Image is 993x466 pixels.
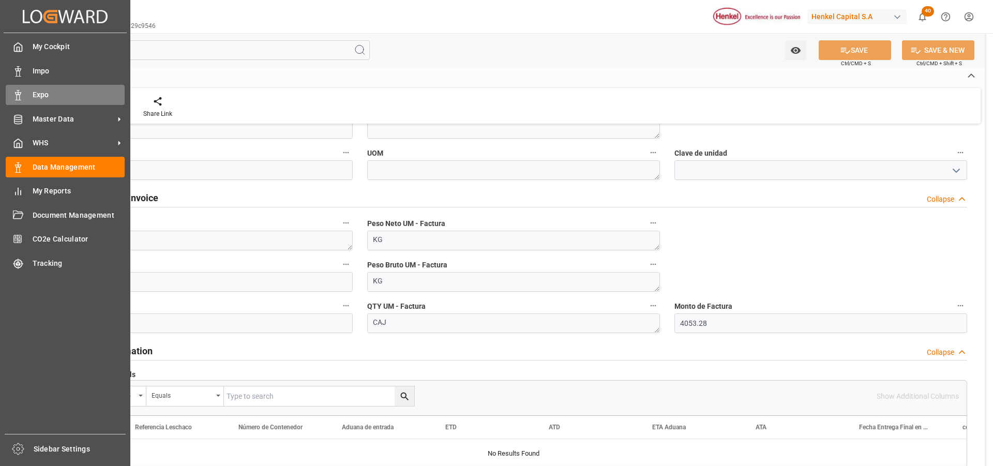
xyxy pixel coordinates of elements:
a: My Cockpit [6,37,125,57]
button: Clave de unidad [954,146,967,159]
span: Referencia Leschaco [135,424,192,431]
span: Monto de Factura [674,301,732,312]
div: Equals [152,388,213,400]
span: CO2e Calculator [33,234,125,245]
a: CO2e Calculator [6,229,125,249]
button: open menu [146,386,224,406]
span: ETA Aduana [652,424,686,431]
span: QTY UM - Factura [367,301,426,312]
span: Clave de unidad [674,148,727,159]
span: Expo [33,89,125,100]
a: Impo [6,61,125,81]
span: Número de Contenedor [238,424,303,431]
button: Peso Neto UM - Factura [646,216,660,230]
span: Tracking [33,258,125,269]
div: Share Link [143,109,172,118]
button: Help Center [934,5,957,28]
span: code [962,424,976,431]
a: Document Management [6,205,125,225]
textarea: KG [367,272,660,292]
button: open menu [947,162,963,178]
a: Expo [6,85,125,105]
span: Impo [33,66,125,77]
span: Ctrl/CMD + Shift + S [916,59,962,67]
textarea: KG [367,231,660,250]
button: show 40 new notifications [911,5,934,28]
button: Henkel Capital S.A [807,7,911,26]
span: Data Management [33,162,125,173]
textarea: 25920.00 [60,231,353,250]
a: Data Management [6,157,125,177]
span: UOM [367,148,383,159]
textarea: CAJ [367,313,660,333]
a: My Reports [6,181,125,201]
span: Document Management [33,210,125,221]
button: SAVE [819,40,891,60]
span: My Reports [33,186,125,197]
div: Collapse [927,194,954,205]
button: Peso Bruto UM - Factura [646,258,660,271]
span: Peso Bruto UM - Factura [367,260,447,270]
span: 40 [922,6,934,17]
input: Search Fields [48,40,370,60]
span: Peso Neto UM - Factura [367,218,445,229]
span: Master Data [33,114,114,125]
button: open menu [785,40,806,60]
button: QTY UM - Factura [646,299,660,312]
button: Monto de Factura [954,299,967,312]
img: Henkel%20logo.jpg_1689854090.jpg [713,8,800,26]
a: Tracking [6,253,125,273]
button: SAVE & NEW [902,40,974,60]
span: WHS [33,138,114,148]
button: search button [395,386,414,406]
span: ETD [445,424,457,431]
span: Ctrl/CMD + S [841,59,871,67]
button: Peso Neto - Factura [339,216,353,230]
span: ATA [756,424,766,431]
button: UOM [646,146,660,159]
input: Type to search [224,386,414,406]
div: Collapse [927,347,954,358]
span: Aduana de entrada [342,424,394,431]
div: Henkel Capital S.A [807,9,907,24]
span: ATD [549,424,560,431]
span: Sidebar Settings [34,444,126,455]
button: Peso Bruto - Factura [339,258,353,271]
button: QTY - Factura [339,299,353,312]
span: My Cockpit [33,41,125,52]
button: Gross W [339,146,353,159]
span: Fecha Entrega Final en [GEOGRAPHIC_DATA] [859,424,928,431]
